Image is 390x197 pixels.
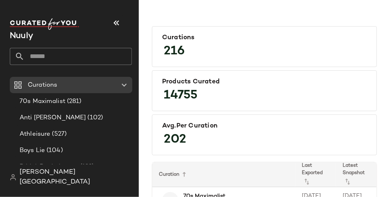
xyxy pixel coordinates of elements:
[162,34,367,42] div: Curations
[50,130,67,139] span: (527)
[10,174,16,181] img: svg%3e
[156,125,194,154] span: 202
[65,97,82,106] span: (281)
[20,146,45,155] span: Boys Lie
[156,37,193,66] span: 216
[20,162,78,172] span: Bridal: Bachelorette
[336,162,377,187] th: Latest Snapshot
[156,81,206,110] span: 14755
[10,32,33,40] span: Current Company Name
[28,81,57,90] span: Curations
[152,162,295,187] th: Curation
[162,78,367,86] div: Products Curated
[45,146,63,155] span: (104)
[20,97,65,106] span: 70s Maximalist
[10,18,79,30] img: cfy_white_logo.C9jOOHJF.svg
[78,162,94,172] span: (192)
[20,168,132,187] span: [PERSON_NAME][GEOGRAPHIC_DATA]
[295,162,336,187] th: Last Exported
[86,113,103,123] span: (102)
[162,122,367,130] div: Avg.per Curation
[20,130,50,139] span: Athleisure
[20,113,86,123] span: Anti [PERSON_NAME]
